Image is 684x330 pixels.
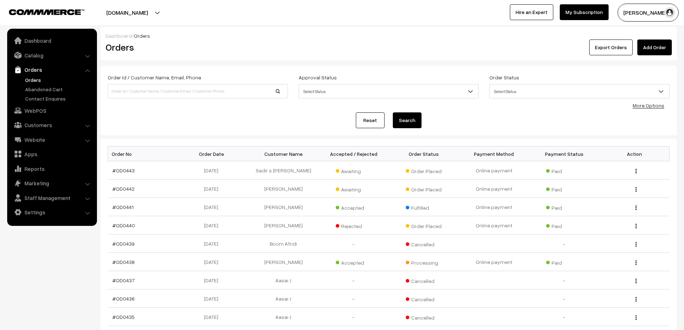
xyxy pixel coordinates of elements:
[636,297,637,302] img: Menu
[389,147,459,161] th: Order Status
[406,239,442,248] span: Cancelled
[636,205,637,210] img: Menu
[459,161,529,180] td: Online payment
[108,74,201,81] label: Order Id / Customer Name, Email, Phone
[636,260,637,265] img: Menu
[589,39,633,55] button: Export Orders
[664,7,675,18] img: user
[9,206,94,219] a: Settings
[560,4,609,20] a: My Subscription
[106,42,287,53] h2: Orders
[336,202,372,212] span: Accepted
[178,308,248,326] td: [DATE]
[489,84,670,98] span: Select Status
[393,112,422,128] button: Search
[134,33,150,39] span: Orders
[459,147,529,161] th: Payment Method
[248,308,319,326] td: Aasai J
[318,271,389,289] td: -
[108,147,178,161] th: Order No
[9,118,94,131] a: Customers
[406,166,442,175] span: Order Placed
[459,198,529,216] td: Online payment
[406,220,442,230] span: Order Placed
[178,180,248,198] td: [DATE]
[318,308,389,326] td: -
[112,167,135,173] a: #OD0443
[178,198,248,216] td: [DATE]
[248,253,319,271] td: [PERSON_NAME]
[248,271,319,289] td: Aasai J
[406,312,442,321] span: Cancelled
[336,184,372,193] span: Awaiting
[490,85,669,98] span: Select Status
[546,202,582,212] span: Paid
[108,84,288,98] input: Order Id / Customer Name / Customer Email / Customer Phone
[112,277,135,283] a: #OD0437
[9,177,94,190] a: Marketing
[112,204,134,210] a: #OD0441
[9,162,94,175] a: Reports
[178,216,248,234] td: [DATE]
[546,257,582,266] span: Paid
[178,289,248,308] td: [DATE]
[633,102,664,108] a: More Options
[459,180,529,198] td: Online payment
[546,166,582,175] span: Paid
[178,253,248,271] td: [DATE]
[9,49,94,62] a: Catalog
[318,147,389,161] th: Accepted / Rejected
[106,32,672,39] div: /
[636,224,637,228] img: Menu
[356,112,385,128] a: Reset
[178,271,248,289] td: [DATE]
[248,289,319,308] td: Aasai J
[636,242,637,247] img: Menu
[112,259,135,265] a: #OD0438
[510,4,553,20] a: Hire an Expert
[546,184,582,193] span: Paid
[248,198,319,216] td: [PERSON_NAME]
[112,241,135,247] a: #OD0439
[23,85,94,93] a: Abandoned Cart
[9,148,94,161] a: Apps
[336,257,372,266] span: Accepted
[336,166,372,175] span: Awaiting
[336,220,372,230] span: Rejected
[406,257,442,266] span: Processing
[459,253,529,271] td: Online payment
[23,95,94,102] a: Contact Enquires
[178,147,248,161] th: Order Date
[248,180,319,198] td: [PERSON_NAME]
[318,234,389,253] td: -
[299,84,479,98] span: Select Status
[112,296,135,302] a: #OD0436
[112,186,135,192] a: #OD0442
[248,216,319,234] td: [PERSON_NAME]
[318,289,389,308] td: -
[178,161,248,180] td: [DATE]
[636,187,637,192] img: Menu
[599,147,670,161] th: Action
[529,271,600,289] td: -
[459,216,529,234] td: Online payment
[529,147,600,161] th: Payment Status
[618,4,679,22] button: [PERSON_NAME] D
[636,169,637,173] img: Menu
[406,275,442,285] span: Cancelled
[636,315,637,320] img: Menu
[81,4,173,22] button: [DOMAIN_NAME]
[9,191,94,204] a: Staff Management
[106,33,132,39] a: Dashboard
[112,314,135,320] a: #OD0435
[9,34,94,47] a: Dashboard
[248,161,319,180] td: Sadir s [PERSON_NAME]
[9,63,94,76] a: Orders
[406,184,442,193] span: Order Placed
[178,234,248,253] td: [DATE]
[637,39,672,55] a: Add Order
[406,294,442,303] span: Cancelled
[406,202,442,212] span: Fulfilled
[529,308,600,326] td: -
[529,289,600,308] td: -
